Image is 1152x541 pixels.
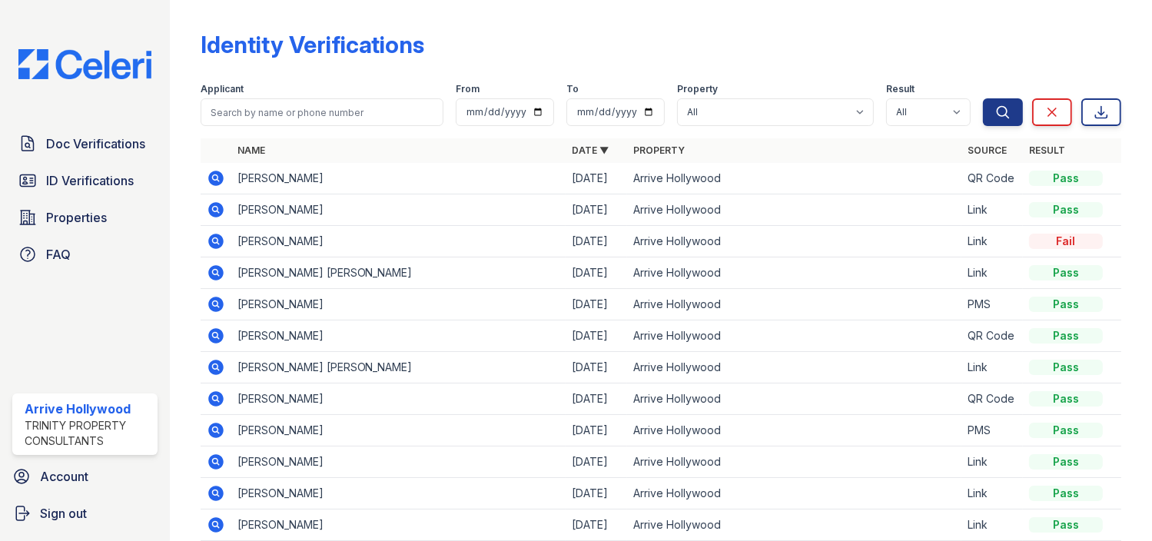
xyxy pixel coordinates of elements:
td: Link [961,226,1023,257]
span: Doc Verifications [46,134,145,153]
td: Arrive Hollywood [627,289,961,320]
td: [DATE] [566,478,627,509]
td: [PERSON_NAME] [231,163,566,194]
div: Pass [1029,265,1103,280]
td: [PERSON_NAME] [231,478,566,509]
a: Property [633,144,685,156]
td: Arrive Hollywood [627,163,961,194]
td: [DATE] [566,163,627,194]
a: Sign out [6,498,164,529]
td: Arrive Hollywood [627,415,961,446]
input: Search by name or phone number [201,98,444,126]
td: [PERSON_NAME] [231,289,566,320]
div: Pass [1029,360,1103,375]
img: CE_Logo_Blue-a8612792a0a2168367f1c8372b55b34899dd931a85d93a1a3d3e32e68fde9ad4.png [6,49,164,79]
td: [DATE] [566,257,627,289]
a: FAQ [12,239,158,270]
td: [PERSON_NAME] [231,194,566,226]
td: Link [961,446,1023,478]
a: Name [237,144,265,156]
td: [DATE] [566,226,627,257]
td: [PERSON_NAME] [PERSON_NAME] [231,257,566,289]
td: Arrive Hollywood [627,257,961,289]
td: QR Code [961,320,1023,352]
div: Pass [1029,202,1103,217]
label: Applicant [201,83,244,95]
a: Properties [12,202,158,233]
a: Source [968,144,1007,156]
td: Link [961,478,1023,509]
td: PMS [961,289,1023,320]
div: Fail [1029,234,1103,249]
td: [DATE] [566,194,627,226]
a: Date ▼ [572,144,609,156]
td: Arrive Hollywood [627,352,961,383]
div: Pass [1029,391,1103,407]
td: PMS [961,415,1023,446]
a: Account [6,461,164,492]
div: Pass [1029,171,1103,186]
td: [DATE] [566,320,627,352]
td: [PERSON_NAME] [231,383,566,415]
div: Trinity Property Consultants [25,418,151,449]
td: Arrive Hollywood [627,509,961,541]
span: Sign out [40,504,87,523]
div: Pass [1029,423,1103,438]
div: Pass [1029,454,1103,470]
td: Arrive Hollywood [627,383,961,415]
label: To [566,83,579,95]
td: [DATE] [566,352,627,383]
div: Pass [1029,328,1103,344]
td: Arrive Hollywood [627,446,961,478]
td: Link [961,194,1023,226]
td: Link [961,352,1023,383]
td: Link [961,257,1023,289]
td: QR Code [961,163,1023,194]
td: Arrive Hollywood [627,226,961,257]
span: FAQ [46,245,71,264]
td: QR Code [961,383,1023,415]
td: [DATE] [566,446,627,478]
div: Arrive Hollywood [25,400,151,418]
td: [PERSON_NAME] [231,509,566,541]
td: [PERSON_NAME] [231,226,566,257]
td: Arrive Hollywood [627,478,961,509]
td: Arrive Hollywood [627,320,961,352]
span: Properties [46,208,107,227]
div: Pass [1029,486,1103,501]
td: [DATE] [566,509,627,541]
td: [DATE] [566,383,627,415]
a: Doc Verifications [12,128,158,159]
span: Account [40,467,88,486]
div: Identity Verifications [201,31,425,58]
td: [DATE] [566,415,627,446]
a: Result [1029,144,1065,156]
td: [DATE] [566,289,627,320]
td: [PERSON_NAME] [231,446,566,478]
td: [PERSON_NAME] [231,320,566,352]
td: [PERSON_NAME] [PERSON_NAME] [231,352,566,383]
span: ID Verifications [46,171,134,190]
td: Link [961,509,1023,541]
a: ID Verifications [12,165,158,196]
div: Pass [1029,517,1103,533]
label: From [456,83,480,95]
label: Property [677,83,718,95]
label: Result [886,83,915,95]
td: Arrive Hollywood [627,194,961,226]
div: Pass [1029,297,1103,312]
td: [PERSON_NAME] [231,415,566,446]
